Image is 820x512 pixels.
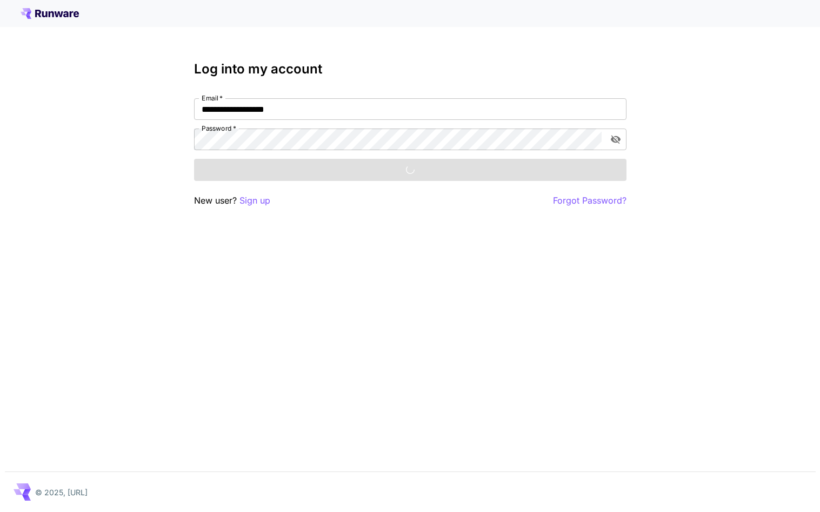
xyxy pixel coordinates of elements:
[194,194,270,207] p: New user?
[202,93,223,103] label: Email
[606,130,625,149] button: toggle password visibility
[35,487,88,498] p: © 2025, [URL]
[239,194,270,207] button: Sign up
[194,62,626,77] h3: Log into my account
[553,194,626,207] button: Forgot Password?
[202,124,236,133] label: Password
